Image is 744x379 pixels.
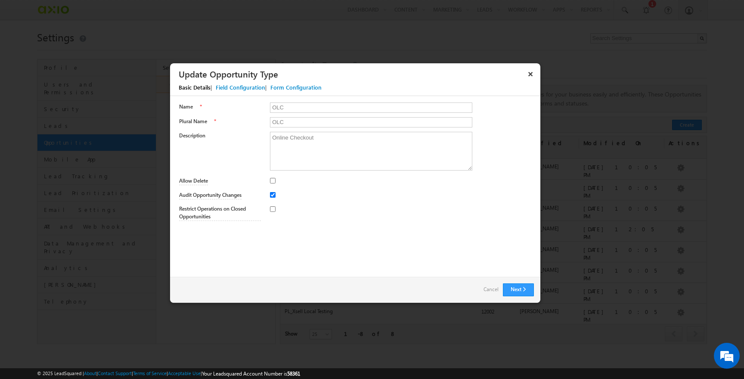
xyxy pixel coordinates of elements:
[270,132,472,171] textarea: Online Checkout
[270,84,322,91] div: Form Configuration
[287,370,300,377] span: 58361
[524,66,537,81] button: ×
[503,283,534,296] button: Next
[179,66,524,81] h3: Update Opportunity Type
[179,103,193,111] label: Name
[84,370,96,376] a: About
[168,370,201,376] a: Acceptable Use
[179,118,207,125] label: Plural Name
[141,4,162,25] div: Minimize live chat window
[170,81,549,96] div: | |
[133,370,167,376] a: Terms of Service
[98,370,132,376] a: Contact Support
[179,132,261,140] label: Description
[45,45,145,56] div: Chat with us now
[179,177,208,185] label: Allow Delete
[37,370,300,378] span: © 2025 LeadSquared | | | | |
[179,191,242,199] label: Audit Opportunity Changes
[117,265,156,277] em: Start Chat
[202,370,300,377] span: Your Leadsquared Account Number is
[11,80,157,258] textarea: Type your message and hit 'Enter'
[179,205,261,221] label: Restrict Operations on Closed Opportunities
[484,283,499,295] a: Cancel
[216,84,265,91] div: Field Configuration
[15,45,36,56] img: d_60004797649_company_0_60004797649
